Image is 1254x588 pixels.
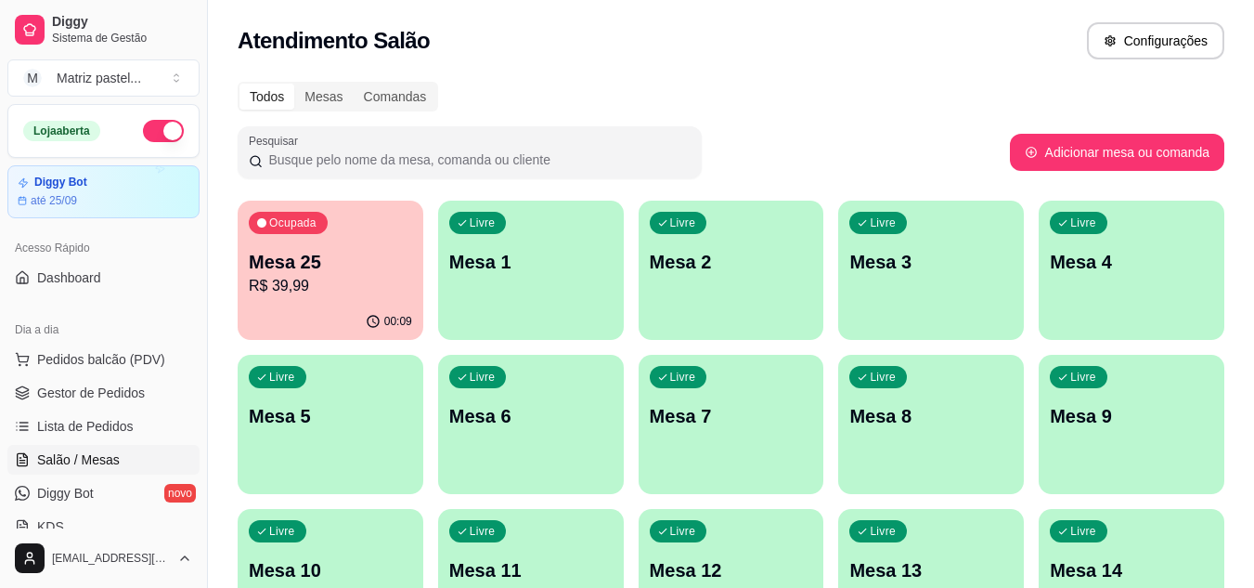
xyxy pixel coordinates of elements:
[249,557,412,583] p: Mesa 10
[870,216,896,230] p: Livre
[354,84,437,110] div: Comandas
[1050,403,1213,429] p: Mesa 9
[294,84,353,110] div: Mesas
[249,249,412,275] p: Mesa 25
[7,445,200,475] a: Salão / Mesas
[143,120,184,142] button: Alterar Status
[1087,22,1224,59] button: Configurações
[37,417,134,436] span: Lista de Pedidos
[849,249,1013,275] p: Mesa 3
[650,403,813,429] p: Mesa 7
[849,557,1013,583] p: Mesa 13
[269,370,295,385] p: Livre
[449,557,613,583] p: Mesa 11
[7,315,200,345] div: Dia a dia
[1050,249,1213,275] p: Mesa 4
[670,216,696,230] p: Livre
[870,370,896,385] p: Livre
[1070,370,1096,385] p: Livre
[650,557,813,583] p: Mesa 12
[239,84,294,110] div: Todos
[670,370,696,385] p: Livre
[670,524,696,539] p: Livre
[249,133,304,149] label: Pesquisar
[269,216,317,230] p: Ocupada
[7,512,200,542] a: KDS
[52,31,192,46] span: Sistema de Gestão
[7,263,200,293] a: Dashboard
[23,69,42,87] span: M
[7,378,200,408] a: Gestor de Pedidos
[7,536,200,581] button: [EMAIL_ADDRESS][DOMAIN_NAME]
[57,69,141,87] div: Matriz pastel ...
[7,165,200,218] a: Diggy Botaté 25/09
[838,201,1024,340] button: LivreMesa 3
[52,14,192,31] span: Diggy
[470,524,496,539] p: Livre
[870,524,896,539] p: Livre
[37,350,165,369] span: Pedidos balcão (PDV)
[7,345,200,374] button: Pedidos balcão (PDV)
[37,484,94,503] span: Diggy Bot
[639,201,824,340] button: LivreMesa 2
[269,524,295,539] p: Livre
[1070,524,1096,539] p: Livre
[23,121,100,141] div: Loja aberta
[849,403,1013,429] p: Mesa 8
[470,370,496,385] p: Livre
[1039,355,1224,494] button: LivreMesa 9
[1070,216,1096,230] p: Livre
[1010,134,1224,171] button: Adicionar mesa ou comanda
[34,176,87,189] article: Diggy Bot
[438,355,624,494] button: LivreMesa 6
[7,478,200,508] a: Diggy Botnovo
[449,249,613,275] p: Mesa 1
[249,275,412,297] p: R$ 39,99
[52,551,170,566] span: [EMAIL_ADDRESS][DOMAIN_NAME]
[249,403,412,429] p: Mesa 5
[449,403,613,429] p: Mesa 6
[37,517,64,536] span: KDS
[31,193,77,208] article: até 25/09
[263,150,691,169] input: Pesquisar
[1050,557,1213,583] p: Mesa 14
[470,216,496,230] p: Livre
[650,249,813,275] p: Mesa 2
[7,59,200,97] button: Select a team
[37,384,145,402] span: Gestor de Pedidos
[384,314,412,329] p: 00:09
[7,233,200,263] div: Acesso Rápido
[37,268,101,287] span: Dashboard
[37,451,120,469] span: Salão / Mesas
[639,355,824,494] button: LivreMesa 7
[838,355,1024,494] button: LivreMesa 8
[238,355,423,494] button: LivreMesa 5
[1039,201,1224,340] button: LivreMesa 4
[238,26,430,56] h2: Atendimento Salão
[7,412,200,441] a: Lista de Pedidos
[7,7,200,52] a: DiggySistema de Gestão
[238,201,423,340] button: OcupadaMesa 25R$ 39,9900:09
[438,201,624,340] button: LivreMesa 1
